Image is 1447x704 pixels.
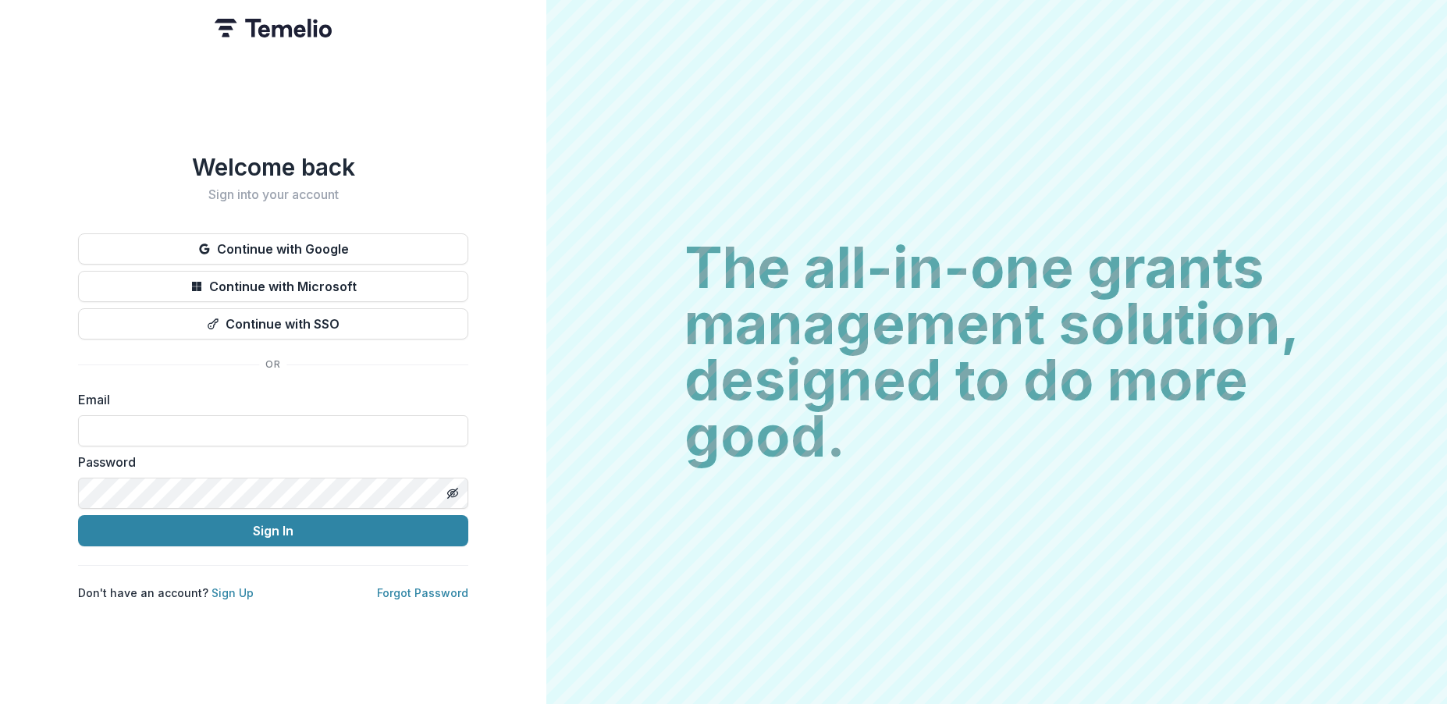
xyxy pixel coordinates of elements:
[78,233,468,265] button: Continue with Google
[78,585,254,601] p: Don't have an account?
[215,19,332,37] img: Temelio
[78,187,468,202] h2: Sign into your account
[212,586,254,599] a: Sign Up
[377,586,468,599] a: Forgot Password
[440,481,465,506] button: Toggle password visibility
[78,153,468,181] h1: Welcome back
[78,308,468,340] button: Continue with SSO
[78,515,468,546] button: Sign In
[78,390,459,409] label: Email
[78,453,459,471] label: Password
[78,271,468,302] button: Continue with Microsoft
